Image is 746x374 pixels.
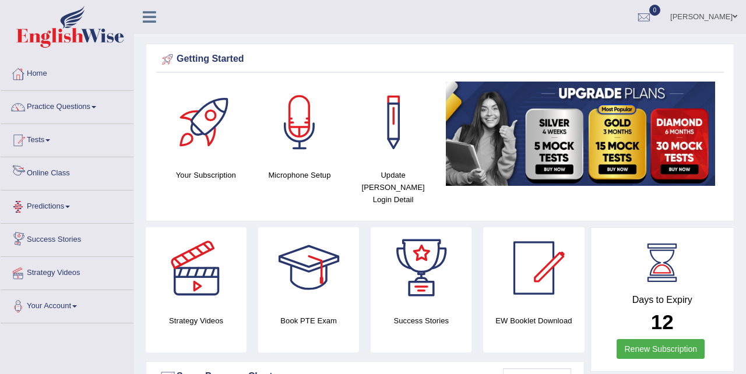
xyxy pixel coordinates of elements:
a: Your Account [1,290,133,319]
h4: Strategy Videos [146,315,247,327]
h4: Book PTE Exam [258,315,359,327]
img: small5.jpg [446,82,715,186]
h4: Success Stories [371,315,471,327]
a: Online Class [1,157,133,186]
a: Home [1,58,133,87]
h4: Days to Expiry [604,295,722,305]
h4: Update [PERSON_NAME] Login Detail [352,169,434,206]
span: 0 [649,5,661,16]
a: Tests [1,124,133,153]
a: Renew Subscription [617,339,705,359]
h4: Microphone Setup [259,169,341,181]
a: Success Stories [1,224,133,253]
div: Getting Started [159,51,721,68]
b: 12 [651,311,674,333]
h4: Your Subscription [165,169,247,181]
a: Practice Questions [1,91,133,120]
h4: EW Booklet Download [483,315,584,327]
a: Predictions [1,190,133,220]
a: Strategy Videos [1,257,133,286]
